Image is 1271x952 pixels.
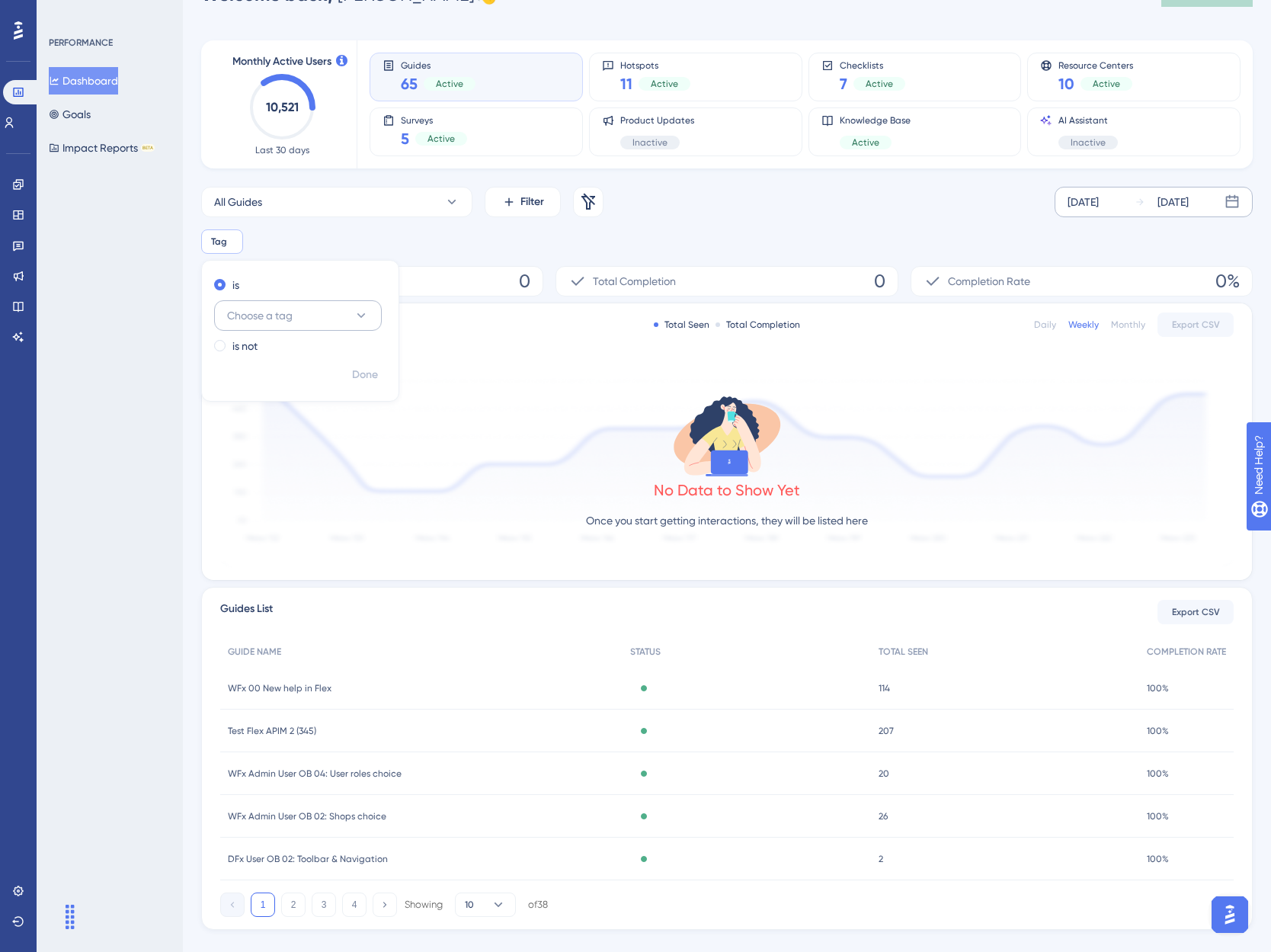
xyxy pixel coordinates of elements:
[232,53,331,71] span: Monthly Active Users
[228,682,331,694] span: WFx 00 New help in Flex
[312,893,336,917] button: 3
[654,319,709,331] div: Total Seen
[232,276,239,294] label: is
[1147,853,1169,865] span: 100%
[1147,768,1169,780] span: 100%
[620,114,694,127] span: Product Updates
[227,306,293,325] span: Choose a tag
[220,600,273,624] span: Guides List
[840,59,905,70] span: Checklists
[1093,78,1120,90] span: Active
[620,73,632,95] span: 11
[1034,319,1056,331] div: Daily
[1058,73,1074,95] span: 10
[228,768,402,780] span: WFx Admin User OB 04: User roles choice
[1068,319,1099,331] div: Weekly
[1172,319,1220,331] span: Export CSV
[401,59,475,70] span: Guides
[401,128,409,149] span: 5
[1111,319,1145,331] div: Monthly
[49,101,91,128] button: Goals
[879,810,888,822] span: 26
[255,144,309,156] span: Last 30 days
[436,78,463,90] span: Active
[211,236,227,248] span: Tag
[427,133,455,145] span: Active
[49,134,155,162] button: Impact ReportsBETA
[1147,646,1226,658] span: COMPLETION RATE
[1157,193,1189,211] div: [DATE]
[1058,59,1133,70] span: Resource Centers
[405,898,443,912] div: Showing
[49,37,113,49] div: PERFORMANCE
[620,59,690,70] span: Hotspots
[49,67,118,95] button: Dashboard
[593,272,676,290] span: Total Completion
[342,893,367,917] button: 4
[654,479,800,501] div: No Data to Show Yet
[651,78,678,90] span: Active
[1147,725,1169,737] span: 100%
[1207,892,1253,938] iframe: UserGuiding AI Assistant Launcher
[401,73,418,95] span: 65
[58,894,82,940] div: Drag
[228,853,388,865] span: DFx User OB 02: Toolbar & Navigation
[879,853,883,865] span: 2
[840,114,911,127] span: Knowledge Base
[519,269,530,293] span: 0
[879,768,889,780] span: 20
[866,78,893,90] span: Active
[214,193,262,211] span: All Guides
[630,646,661,658] span: STATUS
[352,366,378,384] span: Done
[281,893,306,917] button: 2
[266,100,299,114] text: 10,521
[528,898,548,912] div: of 38
[879,682,890,694] span: 114
[228,646,281,658] span: GUIDE NAME
[1147,682,1169,694] span: 100%
[36,4,95,22] span: Need Help?
[1147,810,1169,822] span: 100%
[1058,114,1118,127] span: AI Assistant
[228,725,316,737] span: Test Flex APIM 2 (345)
[948,272,1030,290] span: Completion Rate
[401,114,467,125] span: Surveys
[201,187,472,217] button: All Guides
[1071,136,1106,149] span: Inactive
[232,337,258,355] label: is not
[716,319,800,331] div: Total Completion
[840,73,847,95] span: 7
[520,193,544,211] span: Filter
[214,300,382,331] button: Choose a tag
[852,136,879,149] span: Active
[455,893,516,917] button: 10
[228,810,386,822] span: WFx Admin User OB 02: Shops choice
[1068,193,1099,211] div: [DATE]
[1157,600,1234,624] button: Export CSV
[1215,269,1240,293] span: 0%
[485,187,561,217] button: Filter
[251,893,275,917] button: 1
[1172,606,1220,618] span: Export CSV
[874,269,885,293] span: 0
[141,144,155,152] div: BETA
[632,136,668,149] span: Inactive
[344,361,386,389] button: Done
[586,511,868,530] p: Once you start getting interactions, they will be listed here
[465,899,474,911] span: 10
[879,725,894,737] span: 207
[879,646,928,658] span: TOTAL SEEN
[1157,313,1234,337] button: Export CSV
